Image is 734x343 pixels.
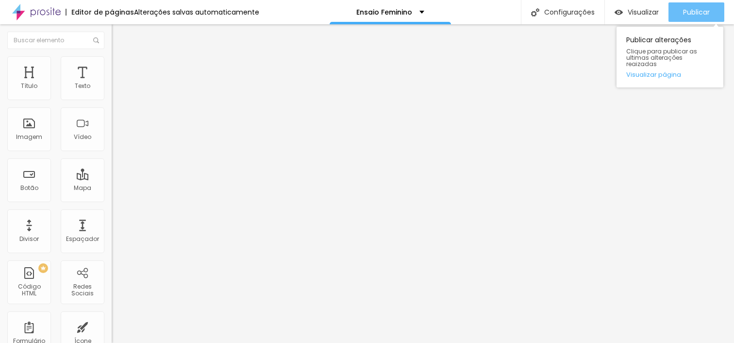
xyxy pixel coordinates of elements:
button: Publicar [668,2,724,22]
div: Redes Sociais [63,283,101,297]
div: Texto [75,83,90,89]
input: Buscar elemento [7,32,104,49]
span: Clique para publicar as ultimas alterações reaizadas [626,48,714,68]
div: Divisor [19,236,39,242]
iframe: Editor [112,24,734,343]
span: Publicar [683,8,710,16]
div: Botão [20,185,38,191]
div: Publicar alterações [617,27,723,87]
div: Título [21,83,37,89]
div: Espaçador [66,236,99,242]
img: Icone [531,8,539,17]
p: Ensaio Feminino [356,9,412,16]
a: Visualizar página [626,71,714,78]
button: Visualizar [605,2,668,22]
div: Mapa [74,185,91,191]
div: Imagem [16,134,42,140]
div: Vídeo [74,134,91,140]
div: Código HTML [10,283,48,297]
div: Editor de páginas [66,9,134,16]
div: Alterações salvas automaticamente [134,9,259,16]
img: view-1.svg [615,8,623,17]
img: Icone [93,37,99,43]
span: Visualizar [628,8,659,16]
